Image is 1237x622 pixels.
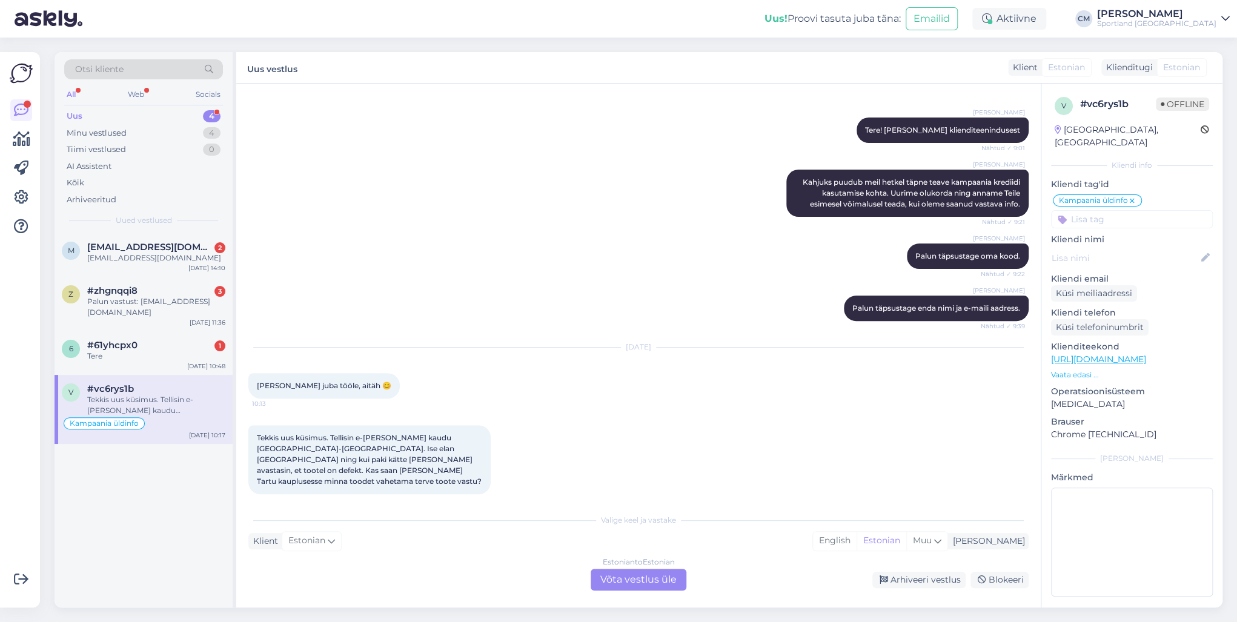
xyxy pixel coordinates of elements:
div: 1 [214,340,225,351]
span: 10:13 [252,399,297,408]
label: Uus vestlus [247,59,297,76]
span: mariina.kors@mail.ee [87,242,213,253]
span: v [68,388,73,397]
span: [PERSON_NAME] [973,160,1025,169]
div: Arhiveeri vestlus [872,572,966,588]
div: Web [125,87,147,102]
div: Aktiivne [972,8,1046,30]
div: Küsi telefoninumbrit [1051,319,1149,336]
span: Muu [913,535,932,546]
div: [GEOGRAPHIC_DATA], [GEOGRAPHIC_DATA] [1055,124,1201,149]
div: Küsi meiliaadressi [1051,285,1137,302]
div: 2 [214,242,225,253]
span: Palun täpsustage enda nimi ja e-maili aadress. [852,303,1020,313]
p: Vaata edasi ... [1051,369,1213,380]
input: Lisa nimi [1052,251,1199,265]
button: Emailid [906,7,958,30]
div: [PERSON_NAME] [1097,9,1216,19]
span: Nähtud ✓ 9:21 [980,217,1025,227]
span: Nähtud ✓ 9:01 [980,144,1025,153]
span: [PERSON_NAME] [973,234,1025,243]
span: Tere! [PERSON_NAME] klienditeenindusest [865,125,1020,134]
div: [PERSON_NAME] [1051,453,1213,464]
div: Tekkis uus küsimus. Tellisin e-[PERSON_NAME] kaudu [GEOGRAPHIC_DATA]-[GEOGRAPHIC_DATA]. Ise elan ... [87,394,225,416]
p: Kliendi nimi [1051,233,1213,246]
b: Uus! [764,13,788,24]
div: 4 [203,110,221,122]
div: Kõik [67,177,84,189]
p: Brauser [1051,415,1213,428]
div: Arhiveeritud [67,194,116,206]
span: #61yhcpx0 [87,340,138,351]
span: Kampaania üldinfo [70,420,139,427]
span: Offline [1156,98,1209,111]
p: Operatsioonisüsteem [1051,385,1213,398]
p: Kliendi telefon [1051,306,1213,319]
div: Klient [248,535,278,548]
p: Kliendi email [1051,273,1213,285]
div: Palun vastust: [EMAIL_ADDRESS][DOMAIN_NAME] [87,296,225,318]
span: Kampaania üldinfo [1059,197,1128,204]
div: [DATE] 10:48 [187,362,225,371]
div: Estonian [857,532,906,550]
span: Otsi kliente [75,63,124,76]
div: All [64,87,78,102]
div: Tiimi vestlused [67,144,126,156]
div: Uus [67,110,82,122]
span: Tekkis uus küsimus. Tellisin e-[PERSON_NAME] kaudu [GEOGRAPHIC_DATA]-[GEOGRAPHIC_DATA]. Ise elan ... [257,433,482,486]
span: Palun täpsustage oma kood. [915,251,1020,260]
div: Kliendi info [1051,160,1213,171]
span: Estonian [288,534,325,548]
div: [DATE] 14:10 [188,263,225,273]
span: [PERSON_NAME] [973,286,1025,295]
img: Askly Logo [10,62,33,85]
div: English [813,532,857,550]
div: Tere [87,351,225,362]
p: Kliendi tag'id [1051,178,1213,191]
div: Proovi tasuta juba täna: [764,12,901,26]
div: Võta vestlus üle [591,569,686,591]
div: [DATE] 11:36 [190,318,225,327]
span: Uued vestlused [116,215,172,226]
span: #vc6rys1b [87,383,134,394]
p: Märkmed [1051,471,1213,484]
p: [MEDICAL_DATA] [1051,398,1213,411]
div: Klienditugi [1101,61,1153,74]
div: 4 [203,127,221,139]
p: Chrome [TECHNICAL_ID] [1051,428,1213,441]
input: Lisa tag [1051,210,1213,228]
span: m [68,246,75,255]
span: z [68,289,73,299]
span: #zhgnqqi8 [87,285,138,296]
div: [DATE] [248,342,1029,352]
div: CM [1075,10,1092,27]
div: 3 [214,286,225,297]
span: Kahjuks puudub meil hetkel täpne teave kampaania krediidi kasutamise kohta. Uurime olukorda ning ... [803,177,1022,208]
span: [PERSON_NAME] [973,108,1025,117]
div: Klient [1008,61,1038,74]
div: Valige keel ja vastake [248,515,1029,526]
span: 6 [69,344,73,353]
div: Blokeeri [970,572,1029,588]
a: [PERSON_NAME]Sportland [GEOGRAPHIC_DATA] [1097,9,1230,28]
div: Minu vestlused [67,127,127,139]
span: [PERSON_NAME] juba tööle, aitäh 😊 [257,381,391,390]
div: [DATE] 10:17 [189,431,225,440]
div: Socials [193,87,223,102]
span: Estonian [1163,61,1200,74]
span: v [1061,101,1066,110]
div: Estonian to Estonian [603,557,675,567]
div: AI Assistent [67,160,111,173]
a: [URL][DOMAIN_NAME] [1051,354,1146,365]
span: 10:17 [252,495,297,504]
p: Klienditeekond [1051,340,1213,353]
span: Estonian [1048,61,1085,74]
div: Sportland [GEOGRAPHIC_DATA] [1097,19,1216,28]
span: Nähtud ✓ 9:39 [980,322,1025,331]
div: [PERSON_NAME] [948,535,1025,548]
div: 0 [203,144,221,156]
span: Nähtud ✓ 9:22 [980,270,1025,279]
div: [EMAIL_ADDRESS][DOMAIN_NAME] [87,253,225,263]
div: # vc6rys1b [1080,97,1156,111]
